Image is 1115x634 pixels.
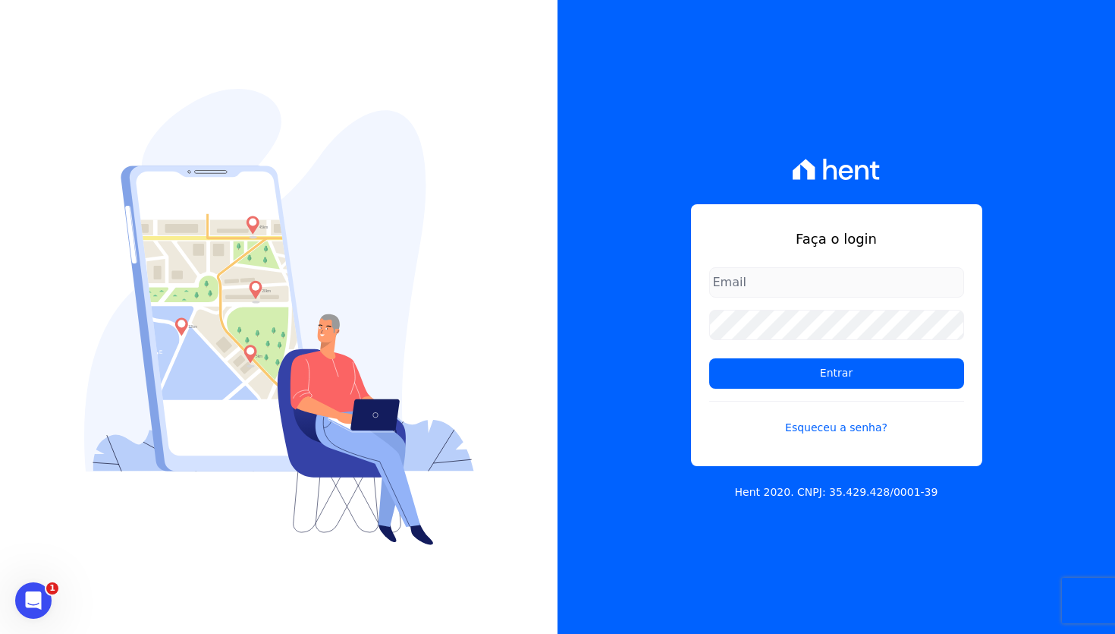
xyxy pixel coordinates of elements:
span: 1 [46,582,58,595]
img: Login [84,89,474,545]
input: Email [709,267,964,298]
iframe: Intercom live chat [15,582,52,619]
p: Hent 2020. CNPJ: 35.429.428/0001-39 [735,484,938,500]
h1: Faça o login [709,229,964,249]
input: Entrar [709,358,964,389]
a: Esqueceu a senha? [709,401,964,436]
